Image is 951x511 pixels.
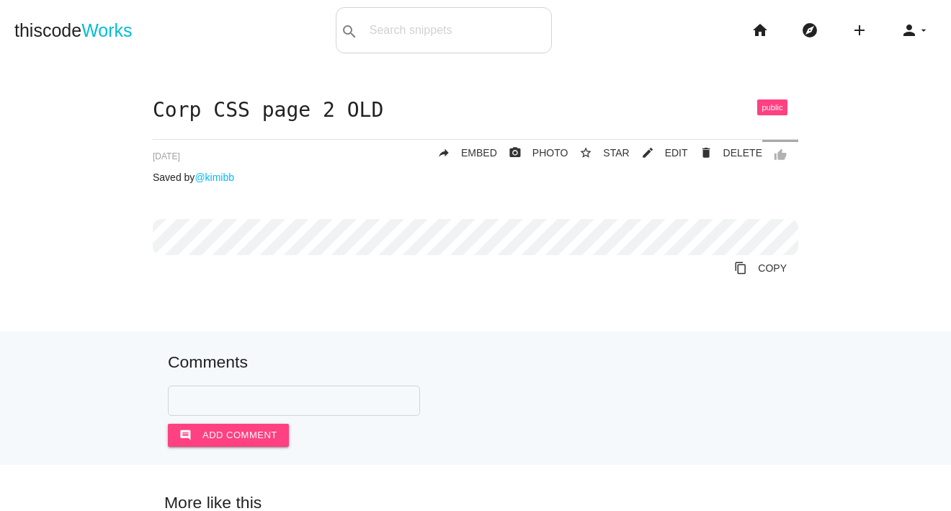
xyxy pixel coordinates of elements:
[168,424,289,447] button: commentAdd comment
[568,140,629,166] button: star_borderSTAR
[665,147,688,159] span: EDIT
[461,147,497,159] span: EMBED
[630,140,688,166] a: mode_editEDIT
[723,255,798,281] a: Copy to Clipboard
[688,140,762,166] a: Delete Post
[751,7,769,53] i: home
[801,7,818,53] i: explore
[851,7,868,53] i: add
[532,147,568,159] span: PHOTO
[918,7,929,53] i: arrow_drop_down
[153,99,798,122] h1: Corp CSS page 2 OLD
[14,7,133,53] a: thiscodeWorks
[509,140,522,166] i: photo_camera
[497,140,568,166] a: photo_cameraPHOTO
[195,172,234,183] a: @kimibb
[734,255,747,281] i: content_copy
[901,7,918,53] i: person
[579,140,592,166] i: star_border
[341,9,358,55] i: search
[362,15,551,45] input: Search snippets
[168,353,783,371] h5: Comments
[153,151,180,161] span: [DATE]
[437,140,450,166] i: reply
[153,172,798,183] p: Saved by
[179,424,192,447] i: comment
[641,140,654,166] i: mode_edit
[336,8,362,53] button: search
[603,147,629,159] span: STAR
[700,140,713,166] i: delete
[723,147,762,159] span: DELETE
[81,20,132,40] span: Works
[426,140,497,166] a: replyEMBED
